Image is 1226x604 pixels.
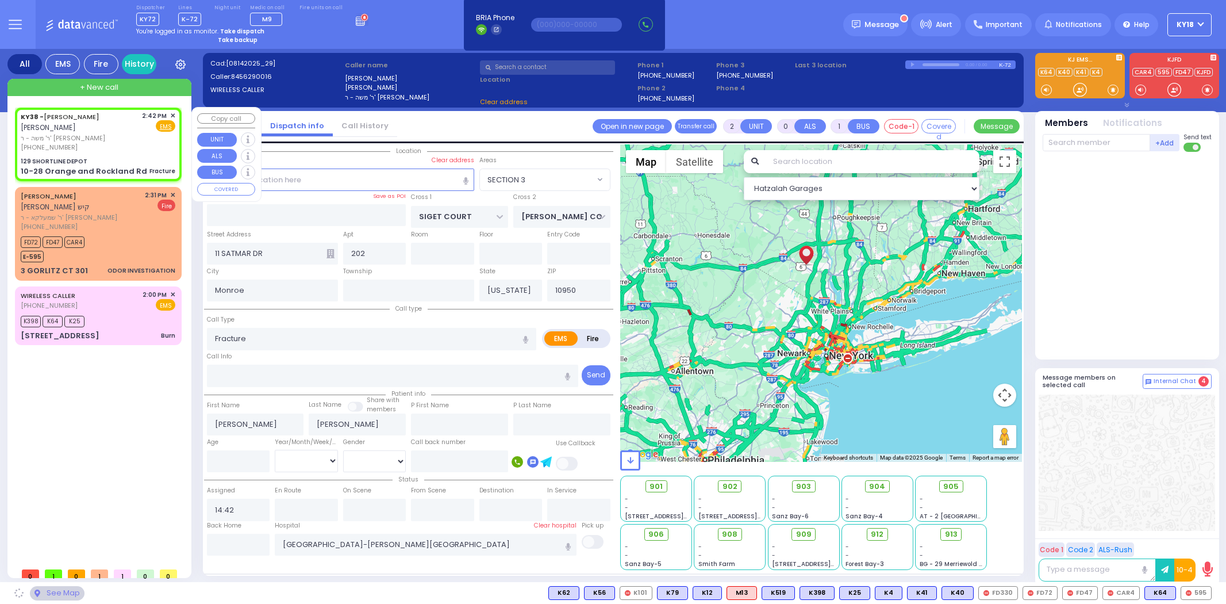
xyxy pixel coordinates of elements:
[864,19,899,30] span: Message
[698,551,702,560] span: -
[1144,586,1176,600] div: BLS
[345,74,476,83] label: [PERSON_NAME]
[993,425,1016,448] button: Drag Pegman onto the map to open Street View
[390,304,428,313] span: Call type
[869,481,885,492] span: 904
[716,83,791,93] span: Phone 4
[156,299,175,311] span: EMS
[114,569,131,578] span: 1
[766,150,979,173] input: Search location
[64,236,84,248] span: CAR4
[1183,142,1202,153] label: Turn off text
[21,166,147,177] div: 10-28 Orange and Rockland Rd
[625,542,628,551] span: -
[1067,590,1073,596] img: red-radio-icon.svg
[275,486,301,495] label: En Route
[157,200,175,211] span: Fire
[84,54,118,74] div: Fire
[30,586,84,601] div: See map
[1028,590,1033,596] img: red-radio-icon.svg
[207,401,240,410] label: First Name
[1134,20,1150,30] span: Help
[1056,20,1102,30] span: Notifications
[197,166,237,179] button: BUS
[220,27,264,36] strong: Take dispatch
[1150,134,1180,151] button: +Add
[637,60,712,70] span: Phone 1
[716,71,773,79] label: [PHONE_NUMBER]
[21,112,44,121] span: KY38 -
[698,495,702,503] span: -
[1038,68,1055,77] a: K64
[142,112,167,120] span: 2:42 PM
[698,512,807,521] span: [STREET_ADDRESS][PERSON_NAME]
[207,486,235,495] label: Assigned
[43,316,63,327] span: K64
[941,586,974,600] div: K40
[794,119,826,133] button: ALS
[637,83,712,93] span: Phone 2
[479,169,610,190] span: SECTION 3
[68,569,85,578] span: 0
[547,267,556,276] label: ZIP
[80,82,118,93] span: + New call
[920,560,984,568] span: BG - 29 Merriewold S.
[800,586,835,600] div: K398
[1146,379,1151,385] img: comment-alt.png
[367,396,399,404] small: Share with
[772,560,881,568] span: [STREET_ADDRESS][PERSON_NAME]
[21,202,90,212] span: [PERSON_NAME] קיש
[845,542,849,551] span: -
[978,586,1018,600] div: FD330
[740,119,772,133] button: UNIT
[1186,590,1192,596] img: red-radio-icon.svg
[1129,57,1219,65] label: KJFD
[432,156,474,165] label: Clear address
[299,5,343,12] label: Fire units on call
[936,20,952,30] span: Alert
[326,249,335,258] span: Other building occupants
[1043,134,1150,151] input: Search member
[21,222,78,231] span: [PHONE_NUMBER]
[762,586,795,600] div: K519
[907,586,937,600] div: BLS
[875,586,902,600] div: K4
[666,150,723,173] button: Show satellite imagery
[999,60,1016,69] div: K-72
[214,5,240,12] label: Night unit
[839,586,870,600] div: K25
[1173,68,1193,77] a: FD47
[207,352,232,361] label: Call Info
[45,569,62,578] span: 1
[197,113,255,124] button: Copy call
[772,503,775,512] span: -
[1154,377,1196,385] span: Internal Chat
[170,190,175,200] span: ✕
[625,590,631,596] img: red-radio-icon.svg
[207,267,219,276] label: City
[136,13,159,26] span: KY72
[871,529,883,540] span: 912
[693,586,722,600] div: BLS
[91,569,108,578] span: 1
[197,149,237,163] button: ALS
[22,569,39,578] span: 0
[983,590,989,596] img: red-radio-icon.svg
[1194,68,1213,77] a: KJFD
[21,112,99,121] a: [PERSON_NAME]
[207,230,251,239] label: Street Address
[649,481,663,492] span: 901
[577,331,609,346] label: Fire
[626,150,666,173] button: Show street map
[544,331,578,346] label: EMS
[480,97,528,106] span: Clear address
[800,586,835,600] div: BLS
[845,551,849,560] span: -
[480,60,615,75] input: Search a contact
[531,18,622,32] input: (000)000-00000
[1023,586,1058,600] div: FD72
[21,123,76,132] span: [PERSON_NAME]
[698,503,702,512] span: -
[625,512,733,521] span: [STREET_ADDRESS][PERSON_NAME]
[479,267,495,276] label: State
